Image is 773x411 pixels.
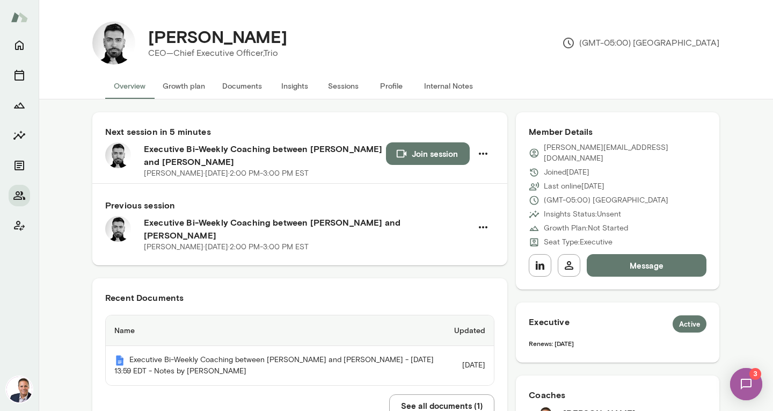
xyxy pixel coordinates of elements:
h6: Executive Bi-Weekly Coaching between [PERSON_NAME] and [PERSON_NAME] [144,142,386,168]
button: Overview [105,73,154,99]
button: Join session [386,142,470,165]
p: Seat Type: Executive [544,237,612,248]
button: Client app [9,215,30,236]
p: CEO—Chief Executive Officer, Trio [148,47,287,60]
button: Sessions [9,64,30,86]
p: Joined [DATE] [544,167,589,178]
button: Profile [367,73,415,99]
img: Alex Kugell [92,21,135,64]
p: [PERSON_NAME] · [DATE] · 2:00 PM-3:00 PM EST [144,242,309,253]
h6: Executive Bi-Weekly Coaching between [PERSON_NAME] and [PERSON_NAME] [144,216,472,242]
img: Mento [11,7,28,27]
th: Updated [446,315,494,346]
img: Jon Fraser [6,377,32,402]
button: Growth Plan [9,95,30,116]
img: Mento [114,355,125,366]
p: (GMT-05:00) [GEOGRAPHIC_DATA] [562,37,719,49]
th: Name [106,315,446,346]
p: Last online [DATE] [544,181,604,192]
button: Members [9,185,30,206]
p: (GMT-05:00) [GEOGRAPHIC_DATA] [544,195,668,206]
h6: Previous session [105,199,494,212]
td: [DATE] [446,346,494,385]
button: Documents [9,155,30,176]
p: [PERSON_NAME] · [DATE] · 2:00 PM-3:00 PM EST [144,168,309,179]
button: Insights [9,125,30,146]
button: Message [587,254,706,277]
p: Insights Status: Unsent [544,209,621,220]
span: Active [673,319,706,330]
h6: Member Details [529,125,706,138]
p: [PERSON_NAME][EMAIL_ADDRESS][DOMAIN_NAME] [544,142,706,164]
p: Growth Plan: Not Started [544,223,628,234]
button: Documents [214,73,271,99]
span: Renews: [DATE] [529,340,574,347]
h6: Coaches [529,388,706,401]
h6: Executive [529,315,706,333]
button: Insights [271,73,319,99]
h6: Recent Documents [105,291,494,304]
h4: [PERSON_NAME] [148,26,287,47]
button: Home [9,34,30,56]
button: Sessions [319,73,367,99]
button: Internal Notes [415,73,482,99]
button: Growth plan [154,73,214,99]
th: Executive Bi-Weekly Coaching between [PERSON_NAME] and [PERSON_NAME] - [DATE] 13:59 EDT - Notes b... [106,346,446,385]
h6: Next session in 5 minutes [105,125,494,138]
